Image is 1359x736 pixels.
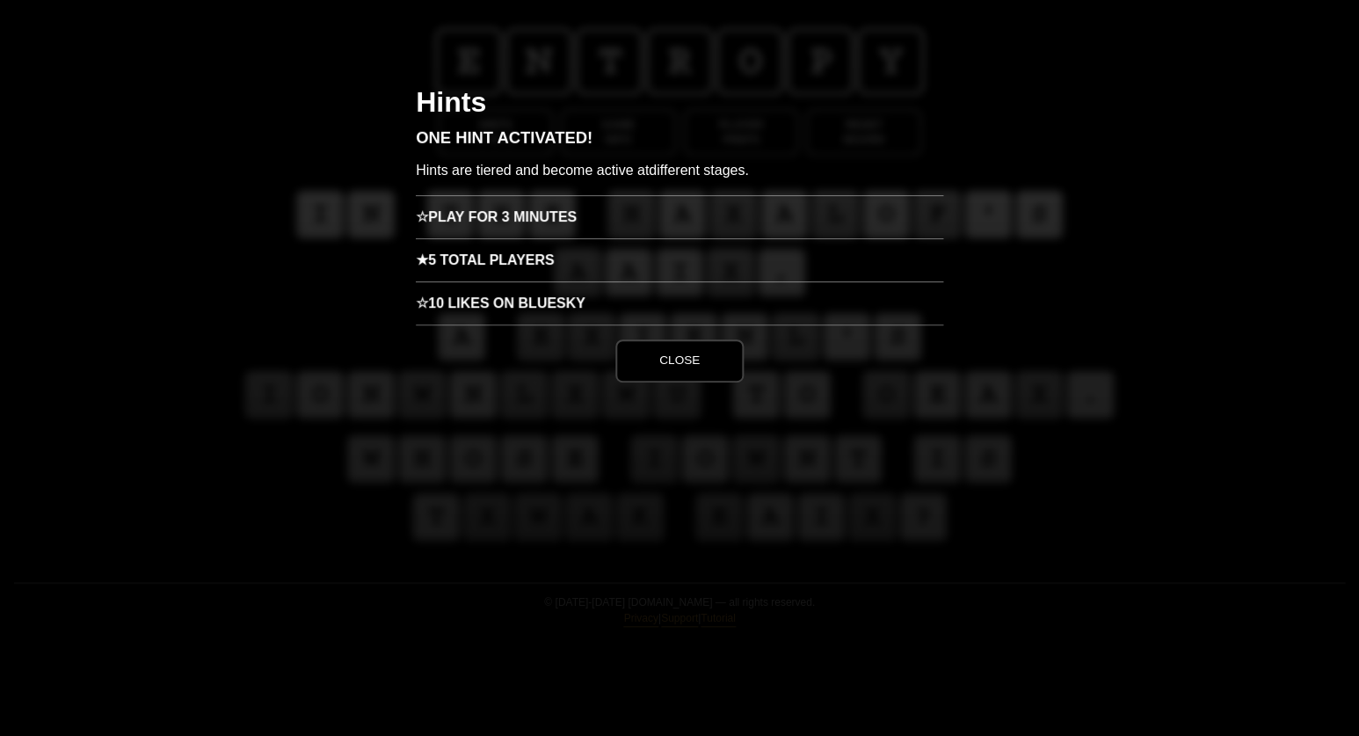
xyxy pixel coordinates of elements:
span: ☆ [416,196,428,238]
h3: One Hint Activated! [416,130,943,160]
span: ★ [416,239,428,281]
span: ☆ [416,282,428,324]
h2: Hints [416,88,943,130]
span: different stages. [649,163,749,178]
h3: Play for 3 minutes [416,195,943,238]
h3: 10 Likes on Bluesky [416,281,943,324]
h3: 5 Total Players [416,238,943,281]
button: Close [615,339,744,382]
p: Hints are tiered and become active at [416,160,943,195]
